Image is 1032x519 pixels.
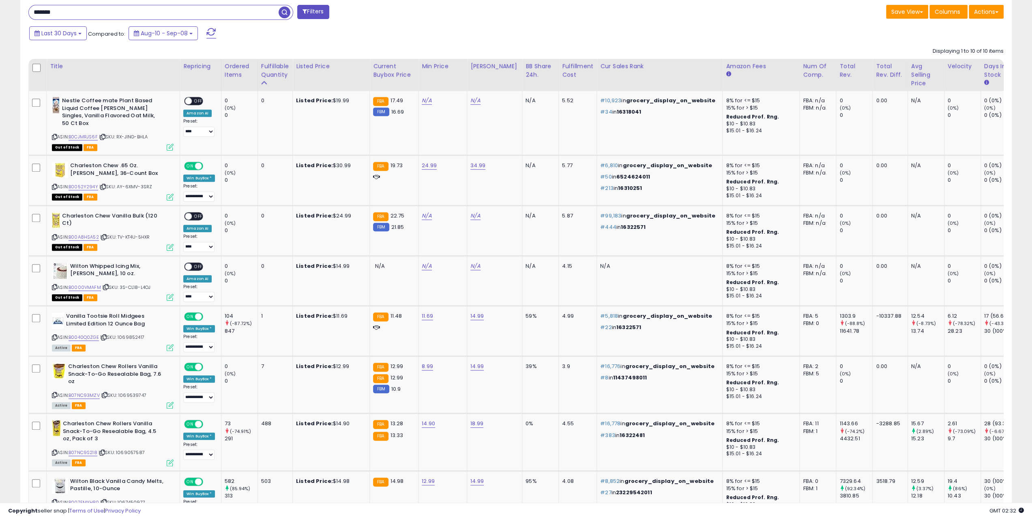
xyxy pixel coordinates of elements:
div: 0 (0%) [984,112,1017,119]
div: $15.01 - $16.24 [726,343,793,350]
div: 0.00 [876,162,901,169]
div: Num of Comp. [803,62,832,79]
div: 15% for > $15 [726,169,793,177]
p: in [600,363,716,370]
small: (-87.72%) [230,320,252,327]
small: (0%) [984,105,996,111]
span: #50 [600,173,611,181]
div: N/A [526,162,552,169]
p: in [600,97,716,104]
div: Total Rev. Diff. [876,62,904,79]
div: 12.54 [911,312,944,320]
div: ASIN: [52,312,174,350]
b: Listed Price: [296,362,333,370]
div: ASIN: [52,162,174,200]
span: grocery_display_on_website [626,97,715,104]
div: Fulfillment Cost [562,62,593,79]
button: Aug-10 - Sep-08 [129,26,198,40]
div: 15% for > $15 [726,220,793,227]
p: in [600,312,716,320]
div: 59% [526,312,552,320]
div: BB Share 24h. [526,62,555,79]
a: B0040Q0ZGE [69,334,99,341]
img: 51ENJL3j46L._SL40_.jpg [52,212,60,228]
div: 847 [225,327,257,335]
div: FBA: 2 [803,363,830,370]
small: FBM [373,108,389,116]
a: Terms of Use [69,507,104,515]
div: 0 [839,227,872,234]
div: 5.52 [562,97,590,104]
div: 5.77 [562,162,590,169]
div: 0 (0%) [984,177,1017,184]
a: 18.99 [470,420,483,428]
small: FBA [373,97,388,106]
span: #22 [600,323,611,331]
div: Preset: [183,284,215,302]
div: 8% for <= $15 [726,97,793,104]
div: 0 [839,263,872,270]
span: All listings currently available for purchase on Amazon [52,345,71,351]
div: $15.01 - $16.24 [726,127,793,134]
p: in [600,185,716,192]
span: All listings that are currently out of stock and unavailable for purchase on Amazon [52,144,82,151]
div: Preset: [183,234,215,252]
div: Repricing [183,62,218,71]
p: in [600,162,716,169]
div: 0 [839,162,872,169]
span: All listings that are currently out of stock and unavailable for purchase on Amazon [52,294,82,301]
div: N/A [911,97,938,104]
div: FBA: n/a [803,263,830,270]
div: N/A [911,363,938,370]
a: 24.99 [422,162,437,170]
div: 6.12 [948,312,981,320]
div: 0 [261,162,286,169]
div: 0 [225,212,257,220]
div: 0 (0%) [984,277,1017,284]
div: 0 (0%) [984,212,1017,220]
div: 0 [839,112,872,119]
div: $10 - $10.83 [726,236,793,243]
a: 8.99 [422,362,433,370]
a: 34.99 [470,162,485,170]
div: FBM: n/a [803,270,830,277]
b: Listed Price: [296,162,333,169]
div: 0 [948,263,981,270]
div: 8% for <= $15 [726,263,793,270]
div: FBM: n/a [803,104,830,112]
span: FBA [72,345,86,351]
div: 0 [948,363,981,370]
div: Title [50,62,176,71]
div: 0 [948,162,981,169]
div: N/A [600,263,716,270]
p: in [600,173,716,181]
div: 0 [261,97,286,104]
span: 16318041 [617,108,641,116]
small: (-43.33%) [989,320,1012,327]
div: 1303.9 [839,312,872,320]
small: (0%) [839,170,851,176]
div: 0 [839,212,872,220]
span: | SKU: TV-KT4U-5HXR [100,234,150,240]
span: ON [185,163,195,170]
small: (0%) [225,220,236,226]
small: (0%) [839,105,851,111]
div: $15.01 - $16.24 [726,293,793,299]
div: 8% for <= $15 [726,363,793,370]
div: 0 [261,212,286,220]
span: 21.85 [391,223,404,231]
small: (0%) [948,105,959,111]
b: Charleston Chew .65 Oz. [PERSON_NAME], 36-Count Box [70,162,169,179]
div: Avg Selling Price [911,62,941,88]
p: in [600,108,716,116]
div: $10 - $10.83 [726,121,793,127]
small: (0%) [225,270,236,277]
span: 6524624011 [616,173,650,181]
p: in [600,324,716,331]
div: 13.74 [911,327,944,335]
div: 0 (0%) [984,363,1017,370]
img: 51a8uBGExJS._SL40_.jpg [52,162,68,178]
b: Vanilla Tootsie Roll Midgees Limited Edition 12 Ounce Bag [66,312,165,329]
div: FBM: n/a [803,169,830,177]
div: FBA: n/a [803,162,830,169]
